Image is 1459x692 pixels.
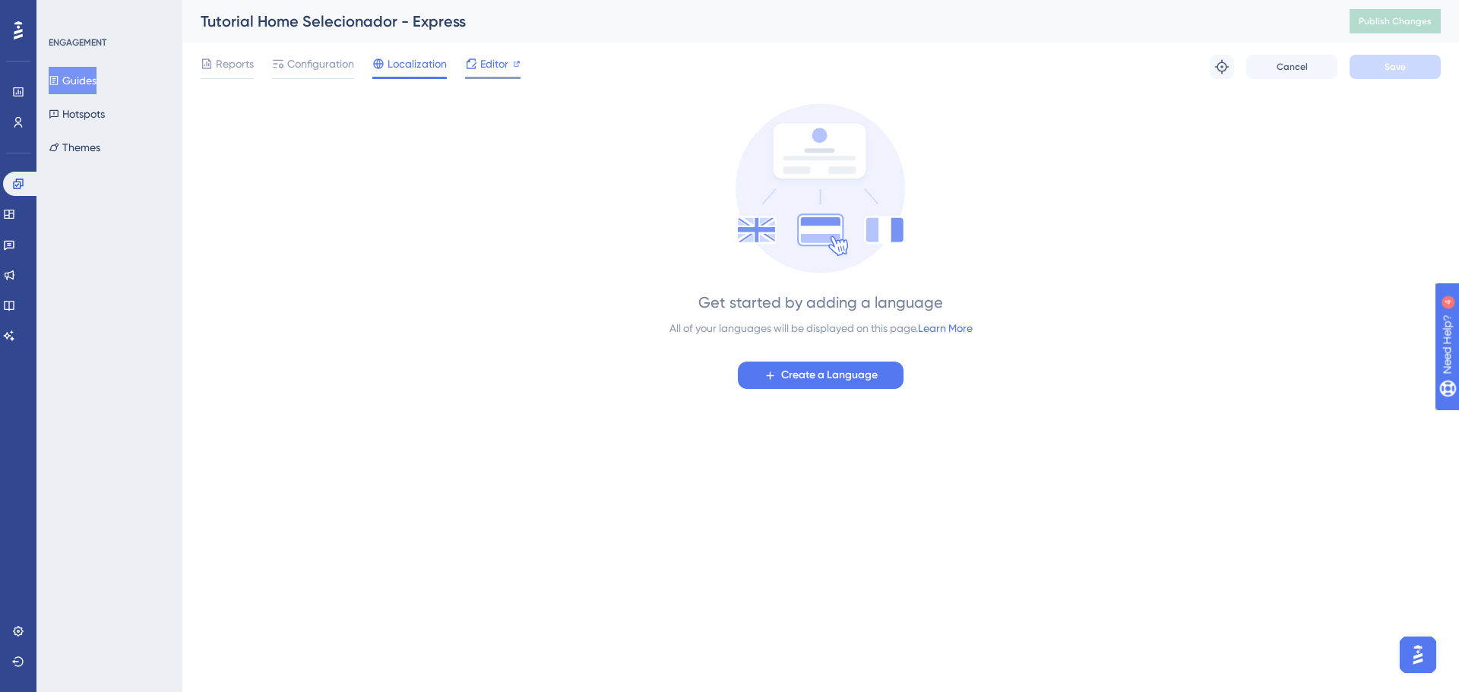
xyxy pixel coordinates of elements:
[49,100,105,128] button: Hotspots
[49,67,97,94] button: Guides
[106,8,110,20] div: 4
[480,55,508,73] span: Editor
[781,366,878,384] span: Create a Language
[698,292,943,313] div: Get started by adding a language
[1277,61,1308,73] span: Cancel
[1359,15,1432,27] span: Publish Changes
[1350,55,1441,79] button: Save
[287,55,354,73] span: Configuration
[1395,632,1441,678] iframe: UserGuiding AI Assistant Launcher
[1385,61,1406,73] span: Save
[1350,9,1441,33] button: Publish Changes
[918,322,973,334] a: Learn More
[216,55,254,73] span: Reports
[738,362,904,389] button: Create a Language
[669,319,973,337] div: All of your languages will be displayed on this page.
[49,36,106,49] div: ENGAGEMENT
[201,11,1312,32] div: Tutorial Home Selecionador - Express
[36,4,95,22] span: Need Help?
[388,55,447,73] span: Localization
[49,134,100,161] button: Themes
[1246,55,1337,79] button: Cancel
